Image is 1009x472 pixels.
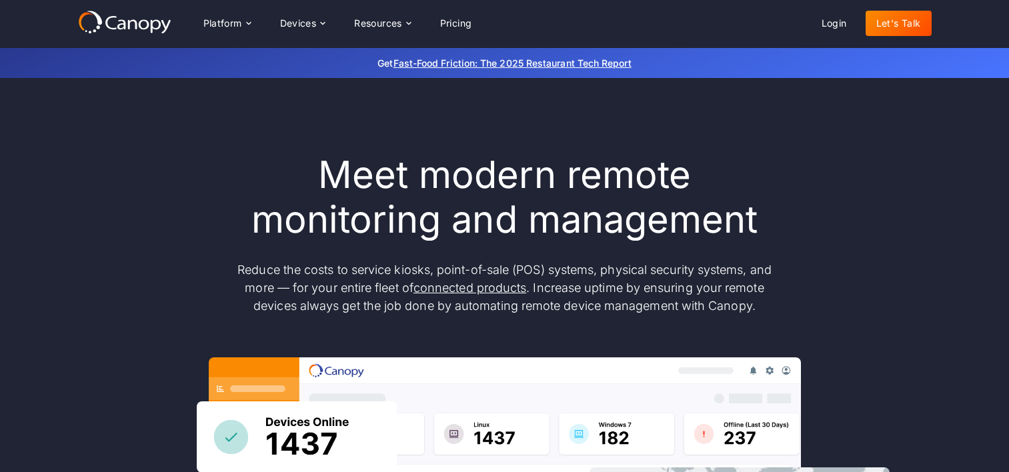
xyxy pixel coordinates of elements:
[354,19,402,28] div: Resources
[811,11,858,36] a: Login
[429,11,483,36] a: Pricing
[225,261,785,315] p: Reduce the costs to service kiosks, point-of-sale (POS) systems, physical security systems, and m...
[269,10,336,37] div: Devices
[178,56,832,70] p: Get
[203,19,242,28] div: Platform
[866,11,932,36] a: Let's Talk
[393,57,632,69] a: Fast-Food Friction: The 2025 Restaurant Tech Report
[225,153,785,242] h1: Meet modern remote monitoring and management
[280,19,317,28] div: Devices
[193,10,261,37] div: Platform
[343,10,421,37] div: Resources
[413,281,526,295] a: connected products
